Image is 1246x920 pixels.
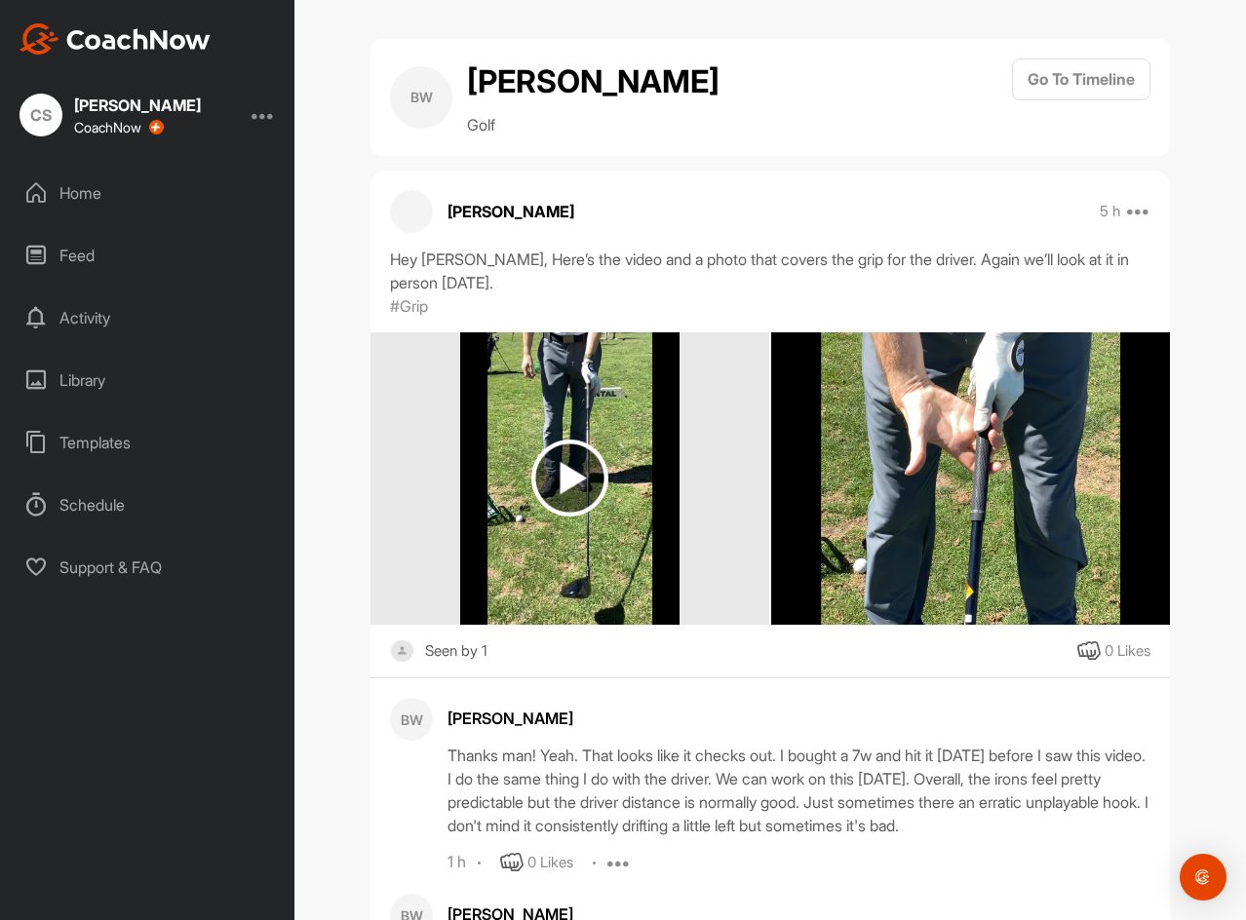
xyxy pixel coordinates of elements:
[74,120,164,135] div: CoachNow
[1100,202,1120,221] p: 5 h
[390,66,452,129] div: BW
[527,852,573,874] div: 0 Likes
[448,853,466,872] div: 1 h
[531,440,608,517] img: play
[448,707,1150,730] div: [PERSON_NAME]
[771,212,1170,744] img: media
[11,543,286,592] div: Support & FAQ
[11,418,286,467] div: Templates
[19,94,62,136] div: CS
[11,480,286,529] div: Schedule
[11,169,286,217] div: Home
[11,356,286,404] div: Library
[1180,854,1227,901] div: Open Intercom Messenger
[448,200,574,223] p: [PERSON_NAME]
[390,639,414,664] img: square_default-ef6cabf814de5a2bf16c804365e32c732080f9872bdf737d349900a9daf73cf9.png
[390,248,1150,294] div: Hey [PERSON_NAME], Here’s the video and a photo that covers the grip for the driver. Again we’ll ...
[19,23,211,55] img: CoachNow
[11,231,286,280] div: Feed
[448,744,1150,837] div: Thanks man! Yeah. That looks like it checks out. I bought a 7w and hit it [DATE] before I saw thi...
[467,113,720,136] p: Golf
[460,332,680,625] img: media
[390,294,428,318] p: #Grip
[1012,58,1150,136] a: Go To Timeline
[425,639,487,664] div: Seen by 1
[467,58,720,105] h2: [PERSON_NAME]
[1012,58,1150,100] button: Go To Timeline
[74,97,201,113] div: [PERSON_NAME]
[390,698,433,741] div: BW
[1105,640,1150,663] div: 0 Likes
[11,293,286,342] div: Activity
